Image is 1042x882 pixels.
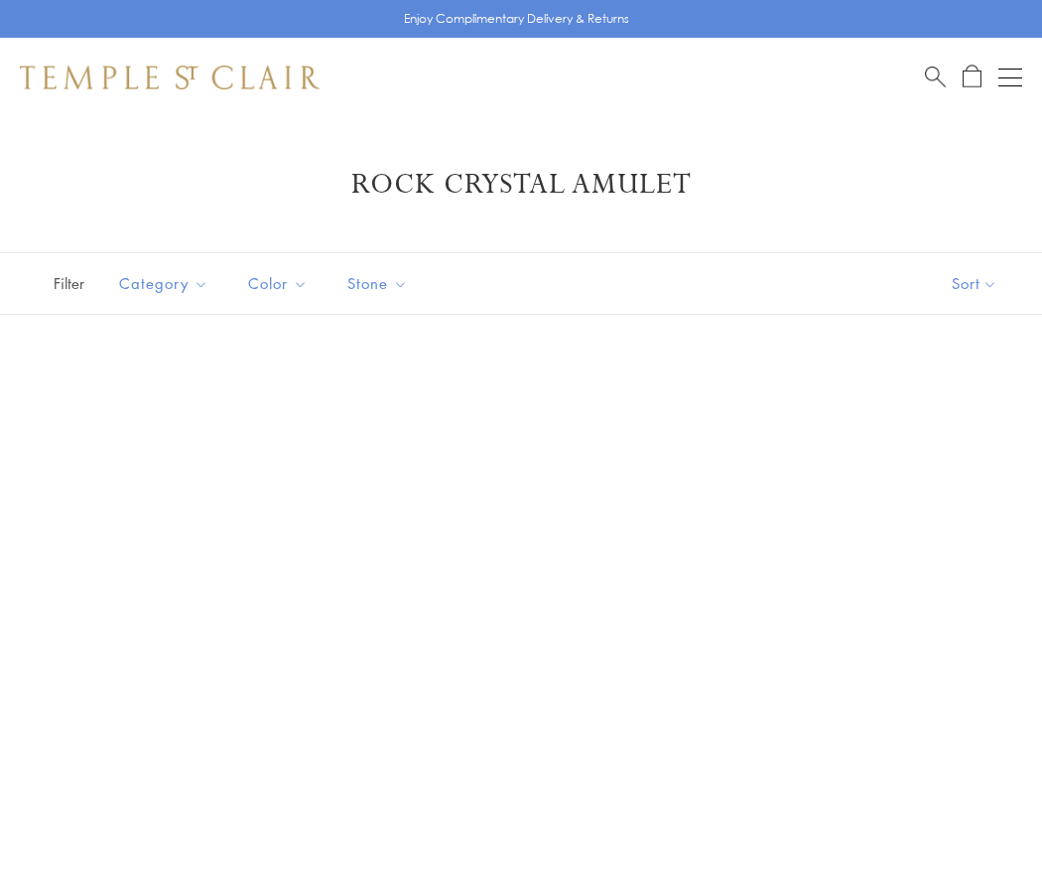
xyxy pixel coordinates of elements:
[50,167,992,203] h1: Rock Crystal Amulet
[20,66,320,89] img: Temple St. Clair
[104,261,223,306] button: Category
[332,261,423,306] button: Stone
[337,271,423,296] span: Stone
[233,261,323,306] button: Color
[404,9,629,29] p: Enjoy Complimentary Delivery & Returns
[925,65,946,89] a: Search
[963,65,981,89] a: Open Shopping Bag
[998,66,1022,89] button: Open navigation
[109,271,223,296] span: Category
[238,271,323,296] span: Color
[907,253,1042,314] button: Show sort by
